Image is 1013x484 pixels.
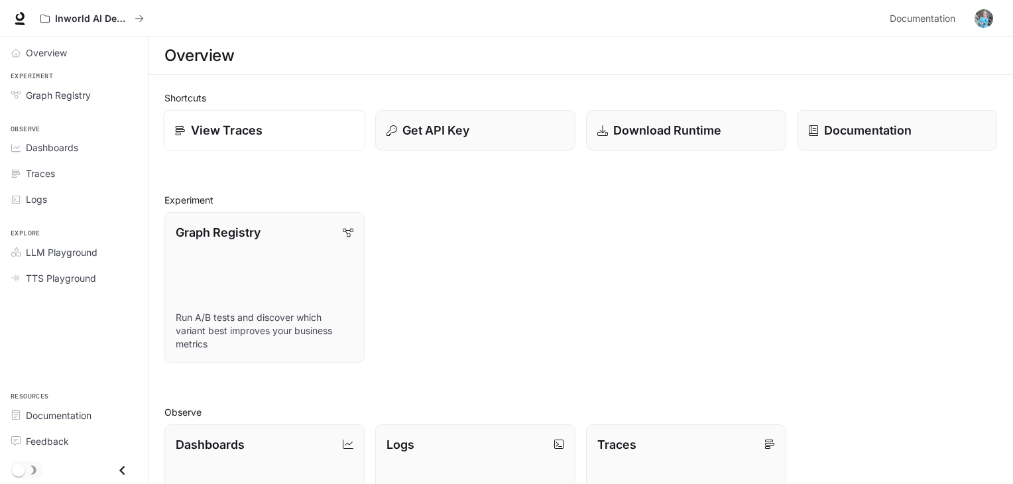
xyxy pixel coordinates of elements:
a: Graph RegistryRun A/B tests and discover which variant best improves your business metrics [164,212,365,363]
a: Overview [5,41,143,64]
p: Run A/B tests and discover which variant best improves your business metrics [176,311,353,351]
p: Dashboards [176,436,245,454]
p: Graph Registry [176,223,261,241]
a: LLM Playground [5,241,143,264]
span: Feedback [26,434,69,448]
span: Dark mode toggle [12,462,25,477]
a: Documentation [5,404,143,427]
span: Traces [26,166,55,180]
p: Inworld AI Demos [55,13,129,25]
h1: Overview [164,42,234,69]
span: Logs [26,192,47,206]
a: Graph Registry [5,84,143,107]
span: Graph Registry [26,88,91,102]
a: Dashboards [5,136,143,159]
a: TTS Playground [5,267,143,290]
p: Get API Key [402,121,469,139]
h2: Shortcuts [164,91,997,105]
a: Documentation [884,5,965,32]
h2: Observe [164,405,997,419]
button: Close drawer [107,457,137,484]
span: LLM Playground [26,245,97,259]
a: Feedback [5,430,143,453]
button: Get API Key [375,110,575,151]
span: TTS Playground [26,271,96,285]
button: User avatar [971,5,997,32]
a: Download Runtime [586,110,786,151]
p: Download Runtime [613,121,721,139]
p: Documentation [824,121,912,139]
h2: Experiment [164,193,997,207]
span: Documentation [890,11,955,27]
img: User avatar [975,9,993,28]
span: Overview [26,46,67,60]
a: Logs [5,188,143,211]
p: Logs [387,436,414,454]
a: Documentation [797,110,997,151]
span: Dashboards [26,141,78,154]
p: Traces [597,436,636,454]
p: View Traces [191,121,263,139]
span: Documentation [26,408,91,422]
a: Traces [5,162,143,185]
a: View Traces [163,110,365,151]
button: All workspaces [34,5,150,32]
